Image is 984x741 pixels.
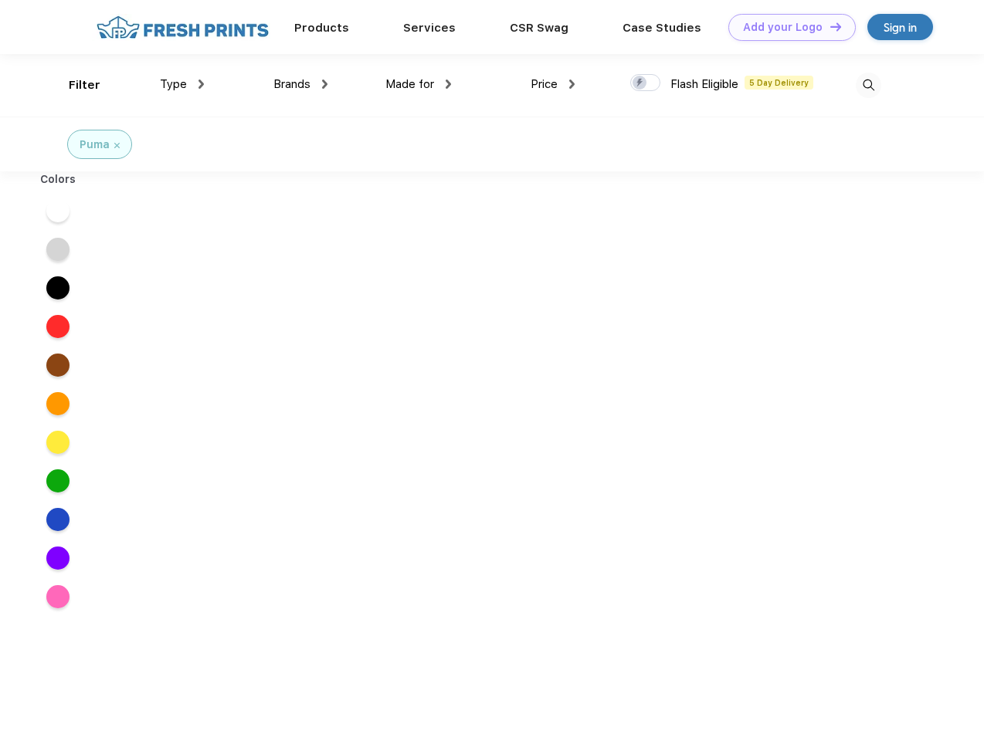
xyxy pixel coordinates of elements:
[294,21,349,35] a: Products
[830,22,841,31] img: DT
[856,73,881,98] img: desktop_search.svg
[670,77,738,91] span: Flash Eligible
[80,137,110,153] div: Puma
[743,21,823,34] div: Add your Logo
[446,80,451,89] img: dropdown.png
[160,77,187,91] span: Type
[745,76,813,90] span: 5 Day Delivery
[385,77,434,91] span: Made for
[867,14,933,40] a: Sign in
[531,77,558,91] span: Price
[92,14,273,41] img: fo%20logo%202.webp
[569,80,575,89] img: dropdown.png
[273,77,310,91] span: Brands
[884,19,917,36] div: Sign in
[198,80,204,89] img: dropdown.png
[69,76,100,94] div: Filter
[403,21,456,35] a: Services
[510,21,568,35] a: CSR Swag
[322,80,327,89] img: dropdown.png
[114,143,120,148] img: filter_cancel.svg
[29,171,88,188] div: Colors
